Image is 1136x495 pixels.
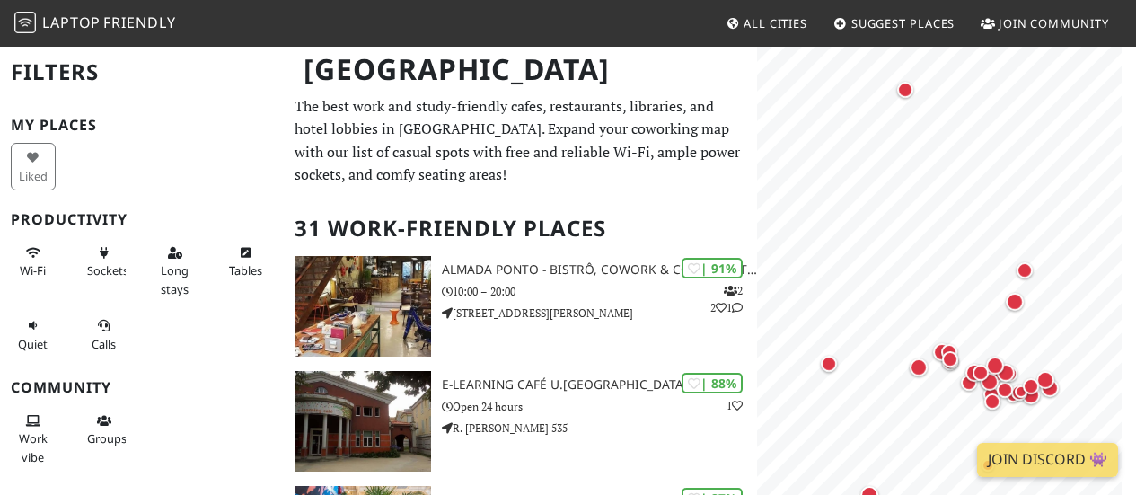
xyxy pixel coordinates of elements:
[938,350,962,374] div: Map marker
[682,258,743,278] div: | 91%
[982,353,1008,378] div: Map marker
[442,305,757,322] p: [STREET_ADDRESS][PERSON_NAME]
[938,348,962,371] div: Map marker
[977,369,1002,394] div: Map marker
[11,117,273,134] h3: My Places
[1019,375,1043,398] div: Map marker
[284,256,757,357] a: Almada Ponto - Bistrô, Cowork & Concept Store | 91% 221 Almada Ponto - Bistrô, Cowork & Concept S...
[993,360,1018,385] div: Map marker
[938,340,961,364] div: Map marker
[87,262,128,278] span: Power sockets
[42,13,101,32] span: Laptop
[161,262,189,296] span: Long stays
[682,373,743,393] div: | 88%
[14,8,176,40] a: LaptopFriendly LaptopFriendly
[851,15,955,31] span: Suggest Places
[11,45,273,100] h2: Filters
[1002,289,1027,314] div: Map marker
[957,371,981,394] div: Map marker
[894,78,917,102] div: Map marker
[1013,259,1036,282] div: Map marker
[941,351,963,373] div: Map marker
[19,430,48,464] span: People working
[727,397,743,414] p: 1
[229,262,262,278] span: Work-friendly tables
[993,378,1017,402] div: Map marker
[826,7,963,40] a: Suggest Places
[973,7,1116,40] a: Join Community
[11,211,273,228] h3: Productivity
[744,15,807,31] span: All Cities
[11,238,56,286] button: Wi-Fi
[284,371,757,472] a: e-learning Café U.Porto | 88% 1 e-learning Café U.[GEOGRAPHIC_DATA] Open 24 hours R. [PERSON_NAME...
[442,398,757,415] p: Open 24 hours
[999,15,1109,31] span: Join Community
[295,95,746,187] p: The best work and study-friendly cafes, restaurants, libraries, and hotel lobbies in [GEOGRAPHIC_...
[295,201,746,256] h2: 31 Work-Friendly Places
[20,262,46,278] span: Stable Wi-Fi
[82,406,127,454] button: Groups
[289,45,753,94] h1: [GEOGRAPHIC_DATA]
[442,377,757,393] h3: e-learning Café U.[GEOGRAPHIC_DATA]
[82,238,127,286] button: Sockets
[442,283,757,300] p: 10:00 – 20:00
[906,355,931,380] div: Map marker
[11,311,56,358] button: Quiet
[11,379,273,396] h3: Community
[1033,367,1058,393] div: Map marker
[1037,376,1062,401] div: Map marker
[442,420,757,437] p: R. [PERSON_NAME] 535
[103,13,175,32] span: Friendly
[710,282,743,316] p: 2 2 1
[295,256,431,357] img: Almada Ponto - Bistrô, Cowork & Concept Store
[977,443,1118,477] a: Join Discord 👾
[82,311,127,358] button: Calls
[718,7,815,40] a: All Cities
[817,352,841,376] div: Map marker
[969,361,992,385] div: Map marker
[153,238,198,304] button: Long stays
[92,336,116,352] span: Video/audio calls
[962,360,987,385] div: Map marker
[929,340,955,365] div: Map marker
[224,238,269,286] button: Tables
[295,371,431,472] img: e-learning Café U.Porto
[1010,381,1032,402] div: Map marker
[1002,385,1024,407] div: Map marker
[87,430,127,446] span: Group tables
[981,390,1004,413] div: Map marker
[11,406,56,472] button: Work vibe
[1018,383,1044,408] div: Map marker
[1008,381,1031,404] div: Map marker
[442,262,757,278] h3: Almada Ponto - Bistrô, Cowork & Concept Store
[18,336,48,352] span: Quiet
[14,12,36,33] img: LaptopFriendly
